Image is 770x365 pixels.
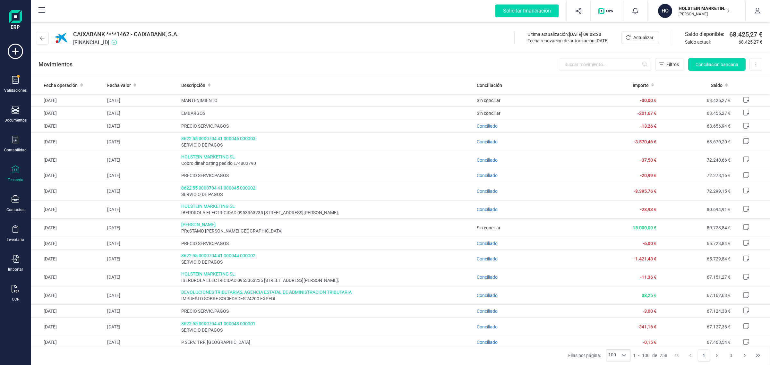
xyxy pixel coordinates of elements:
[711,82,723,89] span: Saldo
[181,142,472,148] span: SERVICIO DE PAGOS
[633,352,636,359] span: 1
[739,349,751,361] button: Next Page
[181,97,472,104] span: MANTENIMIENTO
[477,241,498,246] span: Conciliado
[679,5,730,12] p: HOLSTEIN MARKETING SL
[595,38,609,43] span: [DATE]
[559,58,651,71] input: Buscar movimiento...
[633,82,649,89] span: Importe
[181,308,472,314] span: PRECIO SERVIC.PAGOS
[8,267,23,272] div: Importar
[725,349,737,361] button: Page 3
[643,309,656,314] span: -3,00 €
[105,336,178,349] td: [DATE]
[659,200,733,219] td: 80.694,91 €
[643,241,656,246] span: -6,00 €
[652,352,657,359] span: de
[595,1,619,21] button: Logo de OPS
[642,352,650,359] span: 100
[31,237,105,250] td: [DATE]
[634,139,656,144] span: -3.570,46 €
[671,349,683,361] button: First Page
[181,82,205,89] span: Descripción
[659,286,733,305] td: 67.162,63 €
[659,132,733,151] td: 68.670,20 €
[659,182,733,200] td: 72.299,15 €
[31,151,105,169] td: [DATE]
[477,256,498,261] span: Conciliado
[477,139,498,144] span: Conciliado
[31,268,105,286] td: [DATE]
[73,39,179,47] span: [FINANCIAL_ID]
[640,207,656,212] span: -28,93 €
[181,160,472,166] span: Cobro dinahosting pedido E/4803790
[181,252,472,259] span: 8622 55 0000704 41 000044 000002
[477,324,498,329] span: Conciliado
[684,349,697,361] button: Previous Page
[477,111,501,116] span: Sin conciliar
[633,34,654,41] span: Actualizar
[640,157,656,163] span: -37,50 €
[31,182,105,200] td: [DATE]
[659,151,733,169] td: 72.240,66 €
[633,352,667,359] div: -
[659,237,733,250] td: 65.723,84 €
[181,110,472,116] span: EMBARGOS
[659,318,733,336] td: 67.127,38 €
[105,250,178,268] td: [DATE]
[181,240,472,247] span: PRECIO SERVIC.PAGOS
[181,289,472,295] span: DEVOLUCIONES TRIBUTARIAS, AGENCIA ESTATAL DE ADMINISTRACION TRIBUTARIA
[31,219,105,237] td: [DATE]
[642,293,656,298] span: 38,25 €
[181,221,472,228] span: [PERSON_NAME]
[31,132,105,151] td: [DATE]
[105,237,178,250] td: [DATE]
[598,8,615,14] img: Logo de OPS
[659,250,733,268] td: 65.729,84 €
[659,94,733,107] td: 68.425,27 €
[477,340,498,345] span: Conciliado
[659,305,733,318] td: 67.124,38 €
[181,209,472,216] span: IBERDROLA ELECTRICIDAD 0953363235 [STREET_ADDRESS][PERSON_NAME],
[181,277,472,284] span: IBERDROLA ELECTRICIDAD 0953363235 [STREET_ADDRESS][PERSON_NAME],
[105,219,178,237] td: [DATE]
[181,271,472,277] span: HOLSTEIN MARKETING SL
[31,120,105,132] td: [DATE]
[31,107,105,120] td: [DATE]
[105,107,178,120] td: [DATE]
[477,207,498,212] span: Conciliado
[105,318,178,336] td: [DATE]
[752,349,764,361] button: Last Page
[637,111,656,116] span: -201,67 €
[105,169,178,182] td: [DATE]
[640,123,656,129] span: -13,26 €
[9,10,22,31] img: Logo Finanedi
[31,318,105,336] td: [DATE]
[105,182,178,200] td: [DATE]
[31,94,105,107] td: [DATE]
[105,94,178,107] td: [DATE]
[659,169,733,182] td: 72.278,16 €
[105,268,178,286] td: [DATE]
[658,4,672,18] div: HO
[655,58,684,71] button: Filtros
[4,148,27,153] div: Contabilidad
[4,118,27,123] div: Documentos
[640,275,656,280] span: -11,36 €
[477,309,498,314] span: Conciliado
[655,1,738,21] button: HOHOLSTEIN MARKETING SL[PERSON_NAME]
[181,259,472,265] span: SERVICIO DE PAGOS
[31,169,105,182] td: [DATE]
[181,172,472,179] span: PRECIO SERVIC.PAGOS
[477,123,498,129] span: Conciliado
[181,295,472,302] span: IMPUESTO SOBRE SOCIEDADES 24200 EXPEDI
[181,320,472,327] span: 8622 55 0000704 41 000043 000001
[181,191,472,198] span: SERVICIO DE PAGOS
[659,120,733,132] td: 68.656,94 €
[105,200,178,219] td: [DATE]
[685,30,727,38] span: Saldo disponible:
[31,336,105,349] td: [DATE]
[7,237,24,242] div: Inventario
[621,31,659,44] button: Actualizar
[105,151,178,169] td: [DATE]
